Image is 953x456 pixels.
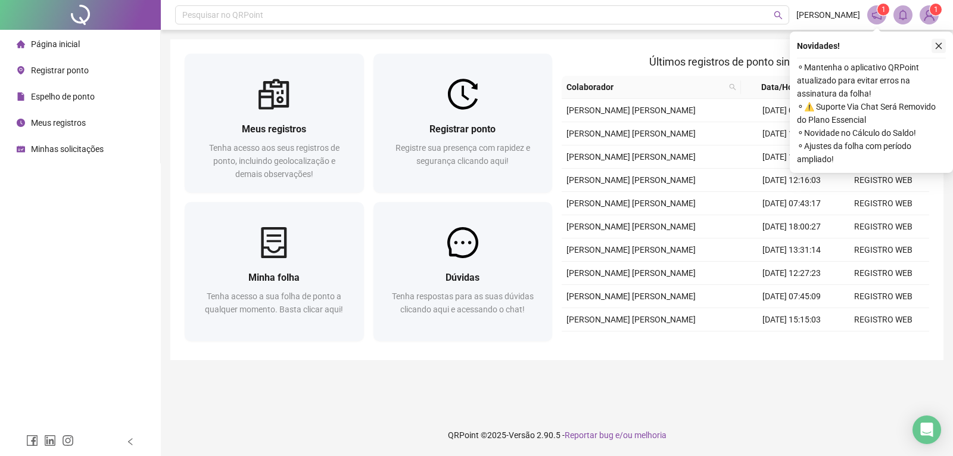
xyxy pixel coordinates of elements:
span: [PERSON_NAME] [PERSON_NAME] [566,291,696,301]
span: Tenha acesso a sua folha de ponto a qualquer momento. Basta clicar aqui! [205,291,343,314]
span: search [774,11,783,20]
span: Meus registros [31,118,86,128]
span: ⚬ ⚠️ Suporte Via Chat Será Removido do Plano Essencial [797,100,946,126]
span: Registrar ponto [429,123,496,135]
td: REGISTRO WEB [837,238,929,262]
td: [DATE] 07:30:52 [746,99,837,122]
span: facebook [26,435,38,446]
span: instagram [62,435,74,446]
td: [DATE] 12:27:23 [746,262,837,285]
td: [DATE] 12:16:03 [746,169,837,192]
span: 1 [882,5,886,14]
sup: Atualize o seu contato no menu Meus Dados [930,4,942,15]
span: Registre sua presença com rapidez e segurança clicando aqui! [395,143,530,166]
span: [PERSON_NAME] [PERSON_NAME] [566,315,696,324]
td: [DATE] 17:26:06 [746,122,837,145]
span: Meus registros [242,123,306,135]
td: REGISTRO WEB [837,192,929,215]
span: Data/Hora [746,80,817,94]
span: [PERSON_NAME] [PERSON_NAME] [566,268,696,278]
span: Minhas solicitações [31,144,104,154]
span: linkedin [44,435,56,446]
span: left [126,438,135,446]
span: Novidades ! [797,39,840,52]
span: [PERSON_NAME] [PERSON_NAME] [566,152,696,162]
span: file [17,92,25,101]
a: DúvidasTenha respostas para as suas dúvidas clicando aqui e acessando o chat! [373,202,553,341]
span: Registrar ponto [31,66,89,75]
span: home [17,40,25,48]
span: ⚬ Ajustes da folha com período ampliado! [797,139,946,166]
td: REGISTRO WEB [837,262,929,285]
span: bell [898,10,908,20]
td: REGISTRO WEB [837,169,929,192]
a: Registrar pontoRegistre sua presença com rapidez e segurança clicando aqui! [373,54,553,193]
img: 87213 [920,6,938,24]
footer: QRPoint © 2025 - 2.90.5 - [161,414,953,456]
span: Reportar bug e/ou melhoria [565,430,667,440]
td: REGISTRO WEB [837,308,929,331]
td: REGISTRO WEB [837,331,929,355]
td: [DATE] 07:43:17 [746,192,837,215]
span: Versão [509,430,535,440]
span: [PERSON_NAME] [796,8,860,21]
span: ⚬ Novidade no Cálculo do Saldo! [797,126,946,139]
td: [DATE] 13:31:14 [746,238,837,262]
span: Página inicial [31,39,80,49]
td: [DATE] 07:45:09 [746,285,837,308]
span: [PERSON_NAME] [PERSON_NAME] [566,245,696,255]
span: [PERSON_NAME] [PERSON_NAME] [566,222,696,231]
td: [DATE] 15:15:03 [746,308,837,331]
span: Últimos registros de ponto sincronizados [649,55,842,68]
span: schedule [17,145,25,153]
span: ⚬ Mantenha o aplicativo QRPoint atualizado para evitar erros na assinatura da folha! [797,61,946,100]
span: Dúvidas [446,272,479,283]
span: Minha folha [248,272,300,283]
span: Tenha acesso aos seus registros de ponto, incluindo geolocalização e demais observações! [209,143,340,179]
span: [PERSON_NAME] [PERSON_NAME] [566,175,696,185]
td: REGISTRO WEB [837,285,929,308]
a: Meus registrosTenha acesso aos seus registros de ponto, incluindo geolocalização e demais observa... [185,54,364,193]
td: REGISTRO WEB [837,215,929,238]
span: 1 [934,5,938,14]
span: Colaborador [566,80,724,94]
span: search [727,78,739,96]
span: [PERSON_NAME] [PERSON_NAME] [566,106,696,115]
span: notification [871,10,882,20]
span: close [935,42,943,50]
span: search [729,83,736,91]
span: Espelho de ponto [31,92,95,101]
td: [DATE] 13:39:19 [746,331,837,355]
div: Open Intercom Messenger [912,415,941,444]
span: clock-circle [17,119,25,127]
span: [PERSON_NAME] [PERSON_NAME] [566,198,696,208]
span: environment [17,66,25,75]
sup: 1 [877,4,889,15]
a: Minha folhaTenha acesso a sua folha de ponto a qualquer momento. Basta clicar aqui! [185,202,364,341]
span: Tenha respostas para as suas dúvidas clicando aqui e acessando o chat! [392,291,534,314]
th: Data/Hora [741,76,831,99]
td: [DATE] 18:00:27 [746,215,837,238]
span: [PERSON_NAME] [PERSON_NAME] [566,129,696,138]
td: [DATE] 13:16:43 [746,145,837,169]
